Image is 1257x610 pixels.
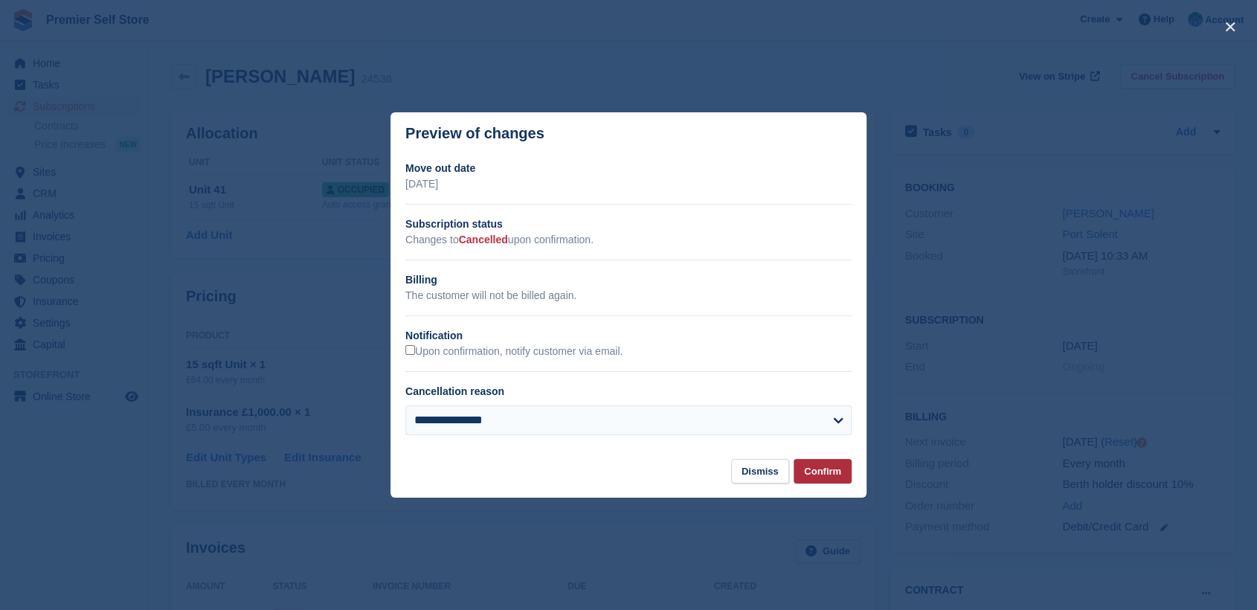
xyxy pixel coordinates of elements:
p: [DATE] [405,176,852,192]
h2: Billing [405,272,852,288]
button: Dismiss [731,459,789,484]
label: Upon confirmation, notify customer via email. [405,345,623,359]
p: The customer will not be billed again. [405,288,852,304]
h2: Notification [405,328,852,344]
p: Changes to upon confirmation. [405,232,852,248]
input: Upon confirmation, notify customer via email. [405,345,415,355]
button: close [1218,15,1242,39]
button: Confirm [794,459,852,484]
h2: Subscription status [405,216,852,232]
label: Cancellation reason [405,385,504,397]
p: Preview of changes [405,125,544,142]
h2: Move out date [405,161,852,176]
span: Cancelled [459,234,508,245]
